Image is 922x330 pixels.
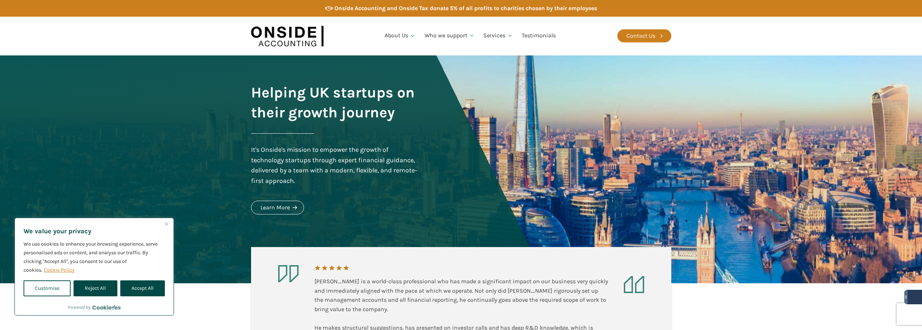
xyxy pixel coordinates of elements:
[162,220,171,228] button: Close
[380,24,420,48] a: About Us
[14,218,174,316] div: We value your privacy
[165,222,168,226] img: Close
[260,203,290,212] div: Learn More
[24,227,165,235] p: We value your privacy
[120,280,165,296] button: Accept All
[479,24,517,48] a: Services
[24,240,165,275] p: We use cookies to enhance your browsing experience, serve personalised ads or content, and analys...
[251,145,419,186] div: It's Onside's mission to empower the growth of technology startups through expert financial guida...
[43,267,75,273] a: Cookie Policy
[420,24,479,48] a: Who we support
[617,29,671,42] a: Contact Us
[92,305,121,310] a: Visit CookieYes website
[74,280,117,296] button: Reject All
[251,22,324,50] img: Onside Accounting
[517,24,560,48] a: Testimonials
[68,304,121,311] div: Powered by
[334,4,597,13] div: Onside Accounting and Onside Tax donate 5% of all profits to charities chosen by their employees
[251,83,419,122] h1: Helping UK startups on their growth journey
[24,280,71,296] button: Customise
[251,201,304,214] a: Learn More
[626,31,655,41] div: Contact Us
